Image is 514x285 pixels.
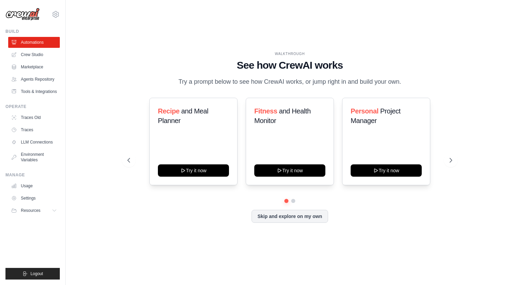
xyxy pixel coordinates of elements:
div: WALKTHROUGH [127,51,452,56]
span: and Health Monitor [254,107,311,124]
img: Logo [5,8,40,21]
a: Environment Variables [8,149,60,165]
button: Resources [8,205,60,216]
span: Fitness [254,107,277,115]
a: Agents Repository [8,74,60,85]
button: Try it now [351,164,422,177]
a: Marketplace [8,62,60,72]
span: Logout [30,271,43,276]
p: Try a prompt below to see how CrewAI works, or jump right in and build your own. [175,77,405,87]
span: Resources [21,208,40,213]
span: Project Manager [351,107,401,124]
div: Manage [5,172,60,178]
a: Usage [8,180,60,191]
a: Traces Old [8,112,60,123]
button: Skip and explore on my own [252,210,328,223]
h1: See how CrewAI works [127,59,452,71]
a: LLM Connections [8,137,60,148]
a: Automations [8,37,60,48]
a: Crew Studio [8,49,60,60]
span: Personal [351,107,378,115]
span: and Meal Planner [158,107,208,124]
a: Tools & Integrations [8,86,60,97]
iframe: Chat Widget [480,252,514,285]
div: Build [5,29,60,34]
div: Widget chat [480,252,514,285]
a: Settings [8,193,60,204]
button: Logout [5,268,60,280]
button: Try it now [158,164,229,177]
span: Recipe [158,107,179,115]
div: Operate [5,104,60,109]
a: Traces [8,124,60,135]
button: Try it now [254,164,325,177]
